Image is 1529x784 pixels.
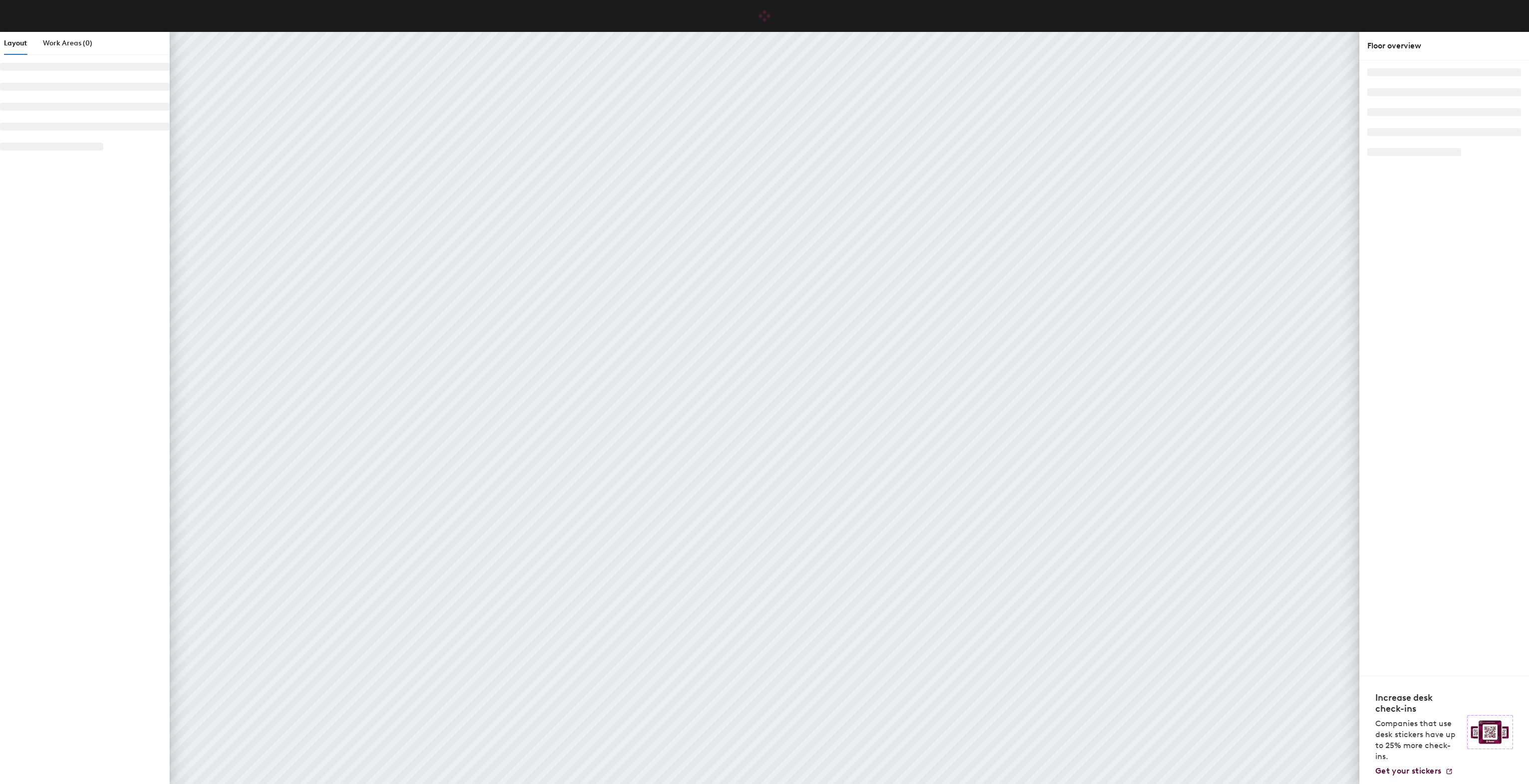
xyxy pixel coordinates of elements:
[1467,715,1513,749] img: Sticker logo
[1367,40,1521,52] div: Floor overview
[4,39,27,47] span: Layout
[1375,718,1461,762] p: Companies that use desk stickers have up to 25% more check-ins.
[1375,766,1453,776] a: Get your stickers
[1375,692,1461,714] h4: Increase desk check-ins
[43,39,92,47] span: Work Areas (0)
[1375,766,1441,776] span: Get your stickers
